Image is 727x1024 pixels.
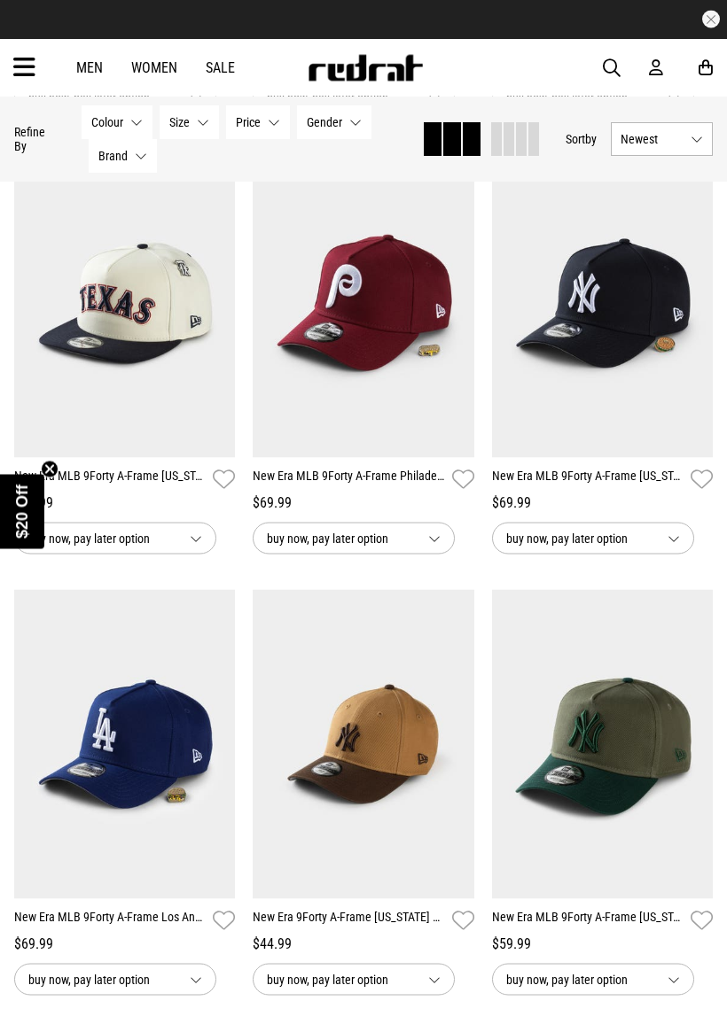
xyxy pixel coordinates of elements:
[253,467,444,493] a: New Era MLB 9Forty A-Frame Philadelphia Phillies Local Dishes Snapback Cap
[253,590,473,899] img: New Era 9forty A-frame New York Yankees 2 Shade Wash Cloth Strap Cap - Yout in Brown
[307,55,424,81] img: Redrat logo
[28,528,176,549] span: buy now, pay later option
[492,934,713,955] div: $59.99
[76,59,103,76] a: Men
[13,485,31,539] span: $20 Off
[253,523,455,555] button: buy now, pay later option
[492,493,713,514] div: $69.99
[492,467,684,493] a: New Era MLB 9Forty A-Frame [US_STATE] Yankees Local Dishes Snapback Cap
[253,149,473,458] img: New Era Mlb 9forty A-frame Philadelphia Phillies Local Dishes Snapback Cap in Multi
[253,493,473,514] div: $69.99
[297,105,371,139] button: Gender
[131,59,177,76] a: Women
[14,149,235,458] img: New Era Mlb 9forty A-frame Texas Rangers Wordmark Pin Snapback Cap in White
[14,7,67,60] button: Open LiveChat chat widget
[231,11,496,28] iframe: Customer reviews powered by Trustpilot
[236,115,261,129] span: Price
[585,132,597,146] span: by
[492,908,684,934] a: New Era MLB 9Forty A-Frame [US_STATE] Yankees 2Shade Wash New Olive Snapback
[206,59,235,76] a: Sale
[14,523,216,555] button: buy now, pay later option
[226,105,290,139] button: Price
[566,128,597,150] button: Sortby
[267,969,414,990] span: buy now, pay later option
[14,590,235,899] img: New Era Mlb 9forty A-frame Los Angeles Dodgers Local Dishes Snapback Cap in Multi
[41,461,59,478] button: Close teaser
[14,908,206,934] a: New Era MLB 9Forty A-Frame Los Angeles Dodgers Local Dishes Snapback Cap
[611,122,713,156] button: Newest
[253,908,444,934] a: New Era 9Forty A-Frame [US_STATE] Yankees 2 Shade Wash Cloth Strap Cap - Yout
[492,523,694,555] button: buy now, pay later option
[506,969,653,990] span: buy now, pay later option
[14,493,235,514] div: $84.99
[253,934,473,955] div: $44.99
[307,115,342,129] span: Gender
[14,125,55,153] p: Refine By
[492,964,694,996] button: buy now, pay later option
[82,105,152,139] button: Colour
[160,105,219,139] button: Size
[14,964,216,996] button: buy now, pay later option
[91,115,123,129] span: Colour
[253,964,455,996] button: buy now, pay later option
[621,132,684,146] span: Newest
[267,528,414,549] span: buy now, pay later option
[28,969,176,990] span: buy now, pay later option
[169,115,190,129] span: Size
[98,149,128,163] span: Brand
[14,934,235,955] div: $69.99
[492,149,713,458] img: New Era Mlb 9forty A-frame New York Yankees Local Dishes Snapback Cap in Multi
[14,467,206,493] a: New Era MLB 9Forty A-Frame [US_STATE] Rangers Wordmark Pin Snapback Cap
[506,528,653,549] span: buy now, pay later option
[89,139,157,173] button: Brand
[492,590,713,899] img: New Era Mlb 9forty A-frame New York Yankees 2shade Wash New Olive Snapback in Green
